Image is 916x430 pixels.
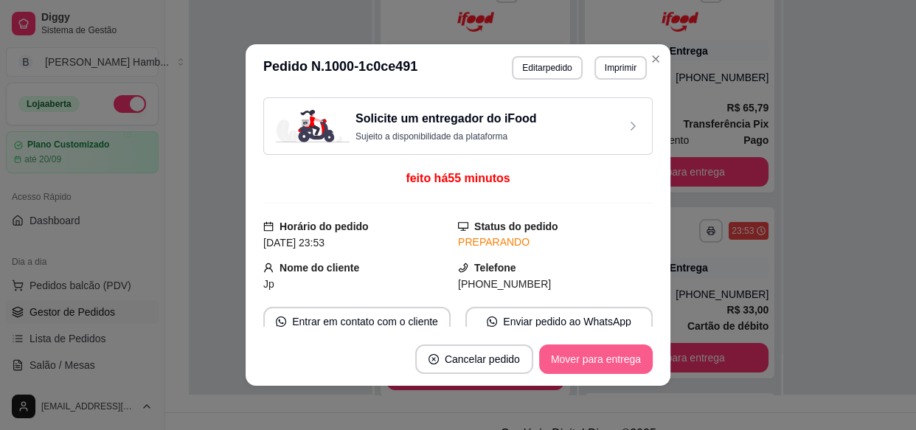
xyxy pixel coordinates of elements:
[458,263,468,273] span: phone
[406,172,510,184] span: feito há 55 minutos
[263,307,451,336] button: whats-appEntrar em contato com o cliente
[458,235,653,250] div: PREPARANDO
[458,221,468,232] span: desktop
[474,221,558,232] strong: Status do pedido
[415,344,533,374] button: close-circleCancelar pedido
[465,307,653,336] button: whats-appEnviar pedido ao WhatsApp
[276,316,286,327] span: whats-app
[644,47,667,71] button: Close
[280,221,369,232] strong: Horário do pedido
[280,262,359,274] strong: Nome do cliente
[487,316,497,327] span: whats-app
[263,278,274,290] span: Jp
[355,131,536,142] p: Sujeito a disponibilidade da plataforma
[594,56,647,80] button: Imprimir
[355,110,536,128] h3: Solicite um entregador do iFood
[263,221,274,232] span: calendar
[263,237,325,249] span: [DATE] 23:53
[458,278,551,290] span: [PHONE_NUMBER]
[263,263,274,273] span: user
[512,56,582,80] button: Editarpedido
[263,56,417,80] h3: Pedido N. 1000-1c0ce491
[539,344,653,374] button: Mover para entrega
[276,110,350,142] img: delivery-image
[428,354,439,364] span: close-circle
[474,262,516,274] strong: Telefone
